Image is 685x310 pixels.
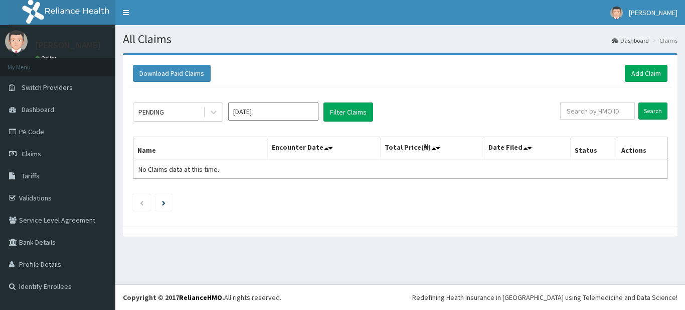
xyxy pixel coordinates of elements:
[133,65,211,82] button: Download Paid Claims
[650,36,677,45] li: Claims
[638,102,667,120] input: Search
[380,137,484,160] th: Total Price(₦)
[123,293,224,302] strong: Copyright © 2017 .
[323,102,373,122] button: Filter Claims
[268,137,380,160] th: Encounter Date
[139,198,144,207] a: Previous page
[629,8,677,17] span: [PERSON_NAME]
[228,102,318,121] input: Select Month and Year
[22,105,54,114] span: Dashboard
[484,137,571,160] th: Date Filed
[22,171,40,180] span: Tariffs
[22,149,41,158] span: Claims
[22,83,73,92] span: Switch Providers
[138,107,164,117] div: PENDING
[617,137,667,160] th: Actions
[123,33,677,46] h1: All Claims
[138,165,219,174] span: No Claims data at this time.
[5,30,28,53] img: User Image
[412,292,677,302] div: Redefining Heath Insurance in [GEOGRAPHIC_DATA] using Telemedicine and Data Science!
[35,55,59,62] a: Online
[115,284,685,310] footer: All rights reserved.
[612,36,649,45] a: Dashboard
[162,198,165,207] a: Next page
[610,7,623,19] img: User Image
[133,137,268,160] th: Name
[35,41,101,50] p: [PERSON_NAME]
[571,137,617,160] th: Status
[560,102,635,120] input: Search by HMO ID
[625,65,667,82] a: Add Claim
[179,293,222,302] a: RelianceHMO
